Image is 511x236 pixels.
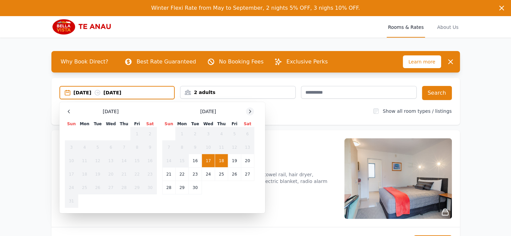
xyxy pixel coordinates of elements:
td: 10 [65,154,78,168]
td: 23 [188,168,202,181]
td: 4 [78,141,91,154]
td: 17 [65,168,78,181]
th: Fri [228,121,241,127]
td: 8 [175,141,188,154]
td: 26 [228,168,241,181]
td: 23 [143,168,157,181]
th: Sat [241,121,254,127]
td: 6 [104,141,117,154]
td: 11 [215,141,228,154]
p: Best Rate Guaranteed [136,58,196,66]
th: Mon [78,121,91,127]
th: Thu [118,121,131,127]
td: 8 [131,141,143,154]
td: 14 [162,154,175,168]
td: 26 [91,181,104,194]
td: 3 [65,141,78,154]
td: 30 [188,181,202,194]
a: Rooms & Rates [387,16,425,38]
td: 31 [65,194,78,208]
td: 13 [104,154,117,168]
th: Wed [104,121,117,127]
div: 2 adults [180,89,295,96]
td: 9 [188,141,202,154]
td: 28 [118,181,131,194]
td: 29 [175,181,188,194]
span: Winter Flexi Rate from May to September, 2 nights 5% OFF, 3 nighs 10% OFF. [151,5,360,11]
p: Exclusive Perks [286,58,328,66]
td: 20 [241,154,254,168]
td: 25 [215,168,228,181]
th: Wed [202,121,215,127]
td: 11 [78,154,91,168]
td: 29 [131,181,143,194]
th: Sun [65,121,78,127]
td: 25 [78,181,91,194]
th: Tue [188,121,202,127]
p: No Booking Fees [219,58,264,66]
span: Why Book Direct? [55,55,114,68]
td: 19 [228,154,241,168]
img: Bella Vista Te Anau [51,19,116,35]
th: Fri [131,121,143,127]
th: Thu [215,121,228,127]
td: 10 [202,141,215,154]
td: 15 [131,154,143,168]
td: 22 [175,168,188,181]
td: 24 [202,168,215,181]
td: 2 [143,127,157,141]
label: Show all room types / listings [383,108,452,114]
td: 12 [228,141,241,154]
td: 4 [215,127,228,141]
td: 6 [241,127,254,141]
td: 22 [131,168,143,181]
td: 5 [228,127,241,141]
td: 20 [104,168,117,181]
td: 13 [241,141,254,154]
td: 21 [162,168,175,181]
td: 27 [104,181,117,194]
td: 1 [175,127,188,141]
td: 28 [162,181,175,194]
td: 18 [78,168,91,181]
th: Sun [162,121,175,127]
td: 27 [241,168,254,181]
td: 12 [91,154,104,168]
span: Learn more [403,55,441,68]
td: 14 [118,154,131,168]
td: 21 [118,168,131,181]
td: 16 [143,154,157,168]
td: 15 [175,154,188,168]
button: Search [422,86,452,100]
td: 24 [65,181,78,194]
span: [DATE] [200,108,216,115]
span: [DATE] [103,108,119,115]
a: About Us [436,16,460,38]
td: 5 [91,141,104,154]
td: 16 [188,154,202,168]
td: 18 [215,154,228,168]
td: 7 [118,141,131,154]
th: Mon [175,121,188,127]
td: 1 [131,127,143,141]
th: Sat [143,121,157,127]
td: 3 [202,127,215,141]
td: 9 [143,141,157,154]
td: 17 [202,154,215,168]
div: [DATE] [DATE] [74,89,174,96]
td: 2 [188,127,202,141]
td: 30 [143,181,157,194]
td: 7 [162,141,175,154]
th: Tue [91,121,104,127]
td: 19 [91,168,104,181]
